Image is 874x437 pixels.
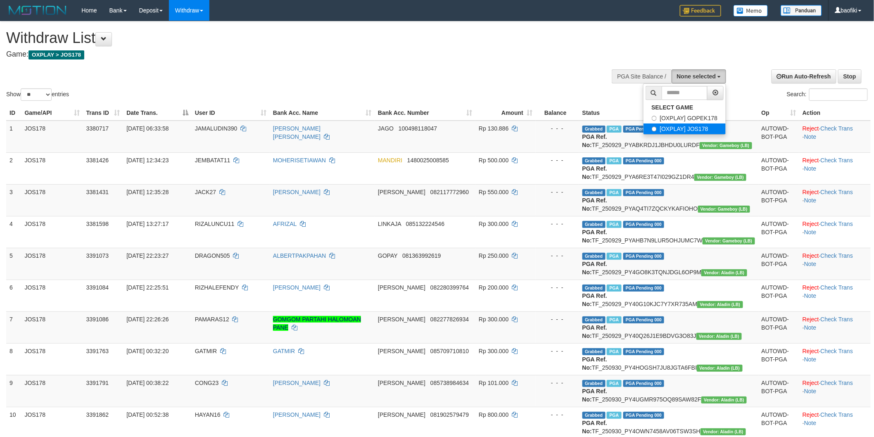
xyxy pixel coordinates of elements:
td: JOS178 [21,184,83,216]
span: OXPLAY > JOS178 [28,50,84,59]
span: Rp 250.000 [479,252,508,259]
span: Grabbed [582,221,606,228]
a: GOMGOM PARTAHI HALOMOAN PANE [273,316,361,331]
span: Copy 082117772960 to clipboard [430,189,469,195]
span: Grabbed [582,157,606,164]
b: PGA Ref. No: [582,388,607,403]
span: Rp 101.000 [479,380,508,386]
td: TF_250929_PYAHB7N9LUR5OHJUMC7W [579,216,758,248]
span: [DATE] 00:52:38 [126,411,169,418]
span: RIZHALEFENDY [195,284,239,291]
span: Marked by baohafiz [607,157,621,164]
div: - - - [539,411,576,419]
span: Vendor URL: https://dashboard.q2checkout.com/secure [697,301,743,308]
span: [DATE] 00:38:22 [126,380,169,386]
span: Vendor URL: https://dashboard.q2checkout.com/secure [698,206,750,213]
th: User ID: activate to sort column ascending [192,105,270,121]
span: MANDIRI [378,157,402,164]
label: Show entries [6,88,69,101]
span: Vendor URL: https://dashboard.q2checkout.com/secure [694,174,746,181]
a: Note [804,165,817,172]
a: Note [804,133,817,140]
label: [OXPLAY] GOPEK178 [644,113,726,123]
td: JOS178 [21,248,83,280]
b: PGA Ref. No: [582,133,607,148]
a: Reject [803,221,819,227]
span: Copy 081902579479 to clipboard [430,411,469,418]
td: JOS178 [21,375,83,407]
a: Check Trans [821,157,853,164]
th: Status [579,105,758,121]
td: TF_250929_PY40G10KJC7Y7XR735AM [579,280,758,311]
td: 3 [6,184,21,216]
a: [PERSON_NAME] [273,189,321,195]
a: AFRIZAL [273,221,297,227]
span: [PERSON_NAME] [378,189,425,195]
button: None selected [672,69,727,83]
td: 7 [6,311,21,343]
td: JOS178 [21,152,83,184]
a: Note [804,292,817,299]
span: Copy 081363992619 to clipboard [402,252,441,259]
span: Marked by baodewi [607,126,621,133]
a: [PERSON_NAME] [273,284,321,291]
div: - - - [539,252,576,260]
span: JACK27 [195,189,216,195]
a: ALBERTPAKPAHAN [273,252,326,259]
th: Bank Acc. Number: activate to sort column ascending [375,105,475,121]
td: TF_250929_PYABKRDJ1JBHDU0LURDF [579,121,758,153]
td: TF_250930_PY4HOGSH7JU8JGTA6FBI [579,343,758,375]
span: [DATE] 13:27:17 [126,221,169,227]
a: Note [804,324,817,331]
b: PGA Ref. No: [582,165,607,180]
div: - - - [539,315,576,323]
a: SELECT GAME [644,102,726,113]
span: Marked by baodewi [607,253,621,260]
th: Op: activate to sort column ascending [758,105,799,121]
span: [PERSON_NAME] [378,316,425,323]
span: CONG23 [195,380,219,386]
td: 1 [6,121,21,153]
a: Check Trans [821,125,853,132]
span: JAGO [378,125,394,132]
span: 3381431 [86,189,109,195]
span: GOPAY [378,252,397,259]
span: [DATE] 22:25:51 [126,284,169,291]
span: PGA Pending [623,380,665,387]
a: Check Trans [821,189,853,195]
a: [PERSON_NAME] [273,380,321,386]
span: [DATE] 06:33:58 [126,125,169,132]
span: 3381426 [86,157,109,164]
h4: Game: [6,50,575,59]
a: Stop [838,69,862,83]
td: AUTOWD-BOT-PGA [758,311,799,343]
div: - - - [539,347,576,355]
td: · · [799,280,871,311]
span: PGA Pending [623,253,665,260]
b: PGA Ref. No: [582,292,607,307]
th: Amount: activate to sort column ascending [475,105,536,121]
span: DRAGON505 [195,252,230,259]
td: AUTOWD-BOT-PGA [758,152,799,184]
th: Date Trans.: activate to sort column descending [123,105,192,121]
span: Marked by baodewi [607,285,621,292]
a: Check Trans [821,348,853,354]
span: Copy 1480025008585 to clipboard [407,157,449,164]
span: PGA Pending [623,285,665,292]
td: TF_250929_PY4GO8K3TQNJDGL6OP9M [579,248,758,280]
span: Marked by baodewi [607,380,621,387]
b: PGA Ref. No: [582,356,607,371]
span: [DATE] 22:23:27 [126,252,169,259]
span: PAMARAS12 [195,316,229,323]
span: Copy 100498118047 to clipboard [399,125,437,132]
a: Check Trans [821,380,853,386]
span: [DATE] 22:26:26 [126,316,169,323]
span: Vendor URL: https://dashboard.q2checkout.com/secure [697,365,742,372]
div: - - - [539,379,576,387]
span: Rp 300.000 [479,316,508,323]
td: TF_250929_PYAQ4TI7ZQCKYKAFIOHO [579,184,758,216]
b: PGA Ref. No: [582,229,607,244]
b: SELECT GAME [652,104,693,111]
span: [PERSON_NAME] [378,348,425,354]
b: PGA Ref. No: [582,420,607,435]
